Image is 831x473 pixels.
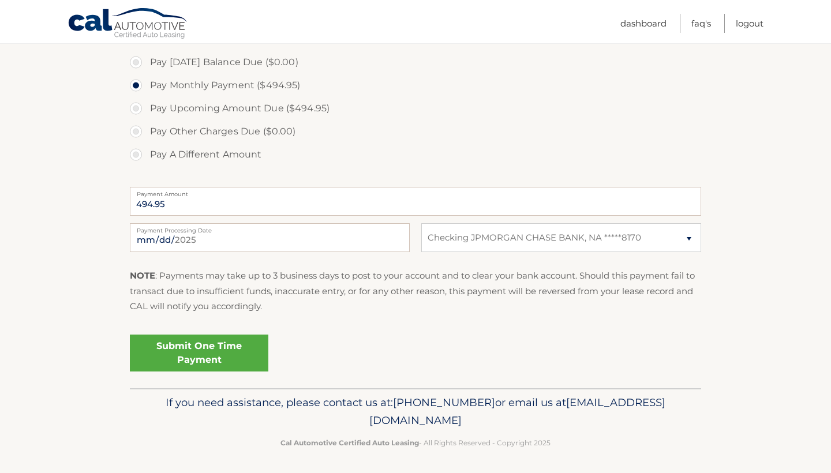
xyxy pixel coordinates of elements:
[280,438,419,447] strong: Cal Automotive Certified Auto Leasing
[130,187,701,216] input: Payment Amount
[736,14,763,33] a: Logout
[130,74,701,97] label: Pay Monthly Payment ($494.95)
[130,270,155,281] strong: NOTE
[130,268,701,314] p: : Payments may take up to 3 business days to post to your account and to clear your bank account....
[393,396,495,409] span: [PHONE_NUMBER]
[130,223,410,232] label: Payment Processing Date
[130,187,701,196] label: Payment Amount
[130,143,701,166] label: Pay A Different Amount
[130,335,268,371] a: Submit One Time Payment
[130,120,701,143] label: Pay Other Charges Due ($0.00)
[68,7,189,41] a: Cal Automotive
[137,393,694,430] p: If you need assistance, please contact us at: or email us at
[130,223,410,252] input: Payment Date
[691,14,711,33] a: FAQ's
[137,437,694,449] p: - All Rights Reserved - Copyright 2025
[130,51,701,74] label: Pay [DATE] Balance Due ($0.00)
[130,97,701,120] label: Pay Upcoming Amount Due ($494.95)
[620,14,667,33] a: Dashboard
